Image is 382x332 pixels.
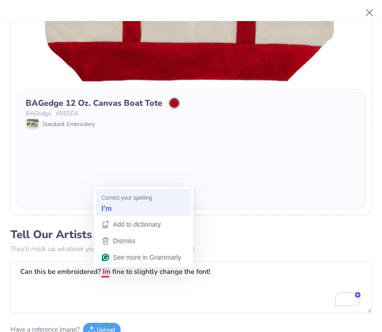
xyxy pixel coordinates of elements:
div: BAGedge 12 Oz. Canvas Boat Tote [26,97,162,109]
h3: Tell Our Artists What to Do [11,228,372,241]
span: BAGedge [26,109,51,119]
span: # BE004 [56,109,78,119]
textarea: To enrich screen reader interactions, please activate Accessibility in Grammarly extension settings [11,261,372,313]
p: They’ll mock up whatever you need and revise it until you love it. [11,244,372,254]
button: Close [361,4,378,22]
span: Standard: Embroidery [42,120,95,128]
img: Standard: Embroidery [27,119,39,129]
